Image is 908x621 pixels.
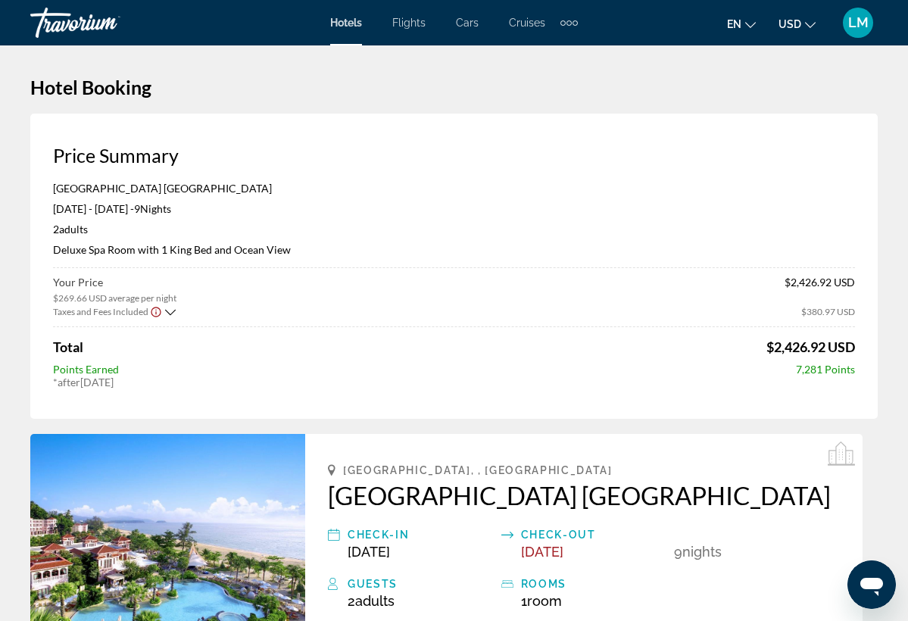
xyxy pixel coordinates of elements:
span: [DATE] [348,544,390,560]
span: Room [527,593,562,609]
iframe: Button to launch messaging window [847,560,896,609]
span: Your Price [53,276,176,289]
span: [GEOGRAPHIC_DATA], , [GEOGRAPHIC_DATA] [343,464,613,476]
span: [DATE] [521,544,563,560]
button: Show Taxes and Fees disclaimer [150,304,162,318]
a: Cars [456,17,479,29]
span: 7,281 Points [796,363,855,376]
button: Change language [727,13,756,35]
span: 9 [674,544,682,560]
button: Show Taxes and Fees breakdown [53,304,176,319]
span: $380.97 USD [801,306,855,317]
div: rooms [521,575,667,593]
span: after [58,376,80,389]
span: 2 [53,223,88,236]
a: Cruises [509,17,545,29]
div: * [DATE] [53,376,855,389]
p: [DATE] - [DATE] - [53,202,855,215]
span: 1 [521,593,562,609]
span: Nights [140,202,171,215]
div: Check-out [521,526,667,544]
a: Flights [392,17,426,29]
div: Check-in [348,526,494,544]
span: 9 [134,202,140,215]
span: USD [779,18,801,30]
span: LM [848,15,869,30]
button: Extra navigation items [560,11,578,35]
span: $2,426.92 USD [766,339,855,355]
a: Travorium [30,3,182,42]
p: [GEOGRAPHIC_DATA] [GEOGRAPHIC_DATA] [53,182,855,195]
h1: Hotel Booking [30,76,878,98]
span: 2 [348,593,395,609]
span: Total [53,339,83,355]
p: Deluxe Spa Room with 1 King Bed and Ocean View [53,243,855,256]
button: User Menu [838,7,878,39]
span: Adults [59,223,88,236]
span: $269.66 USD average per night [53,292,176,304]
span: Taxes and Fees Included [53,306,148,317]
span: Points Earned [53,363,119,376]
span: $2,426.92 USD [785,276,855,304]
span: en [727,18,741,30]
h3: Price Summary [53,144,855,167]
div: Guests [348,575,494,593]
a: [GEOGRAPHIC_DATA] [GEOGRAPHIC_DATA] [328,480,840,510]
span: Adults [355,593,395,609]
span: Nights [682,544,722,560]
a: Hotels [330,17,362,29]
button: Change currency [779,13,816,35]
